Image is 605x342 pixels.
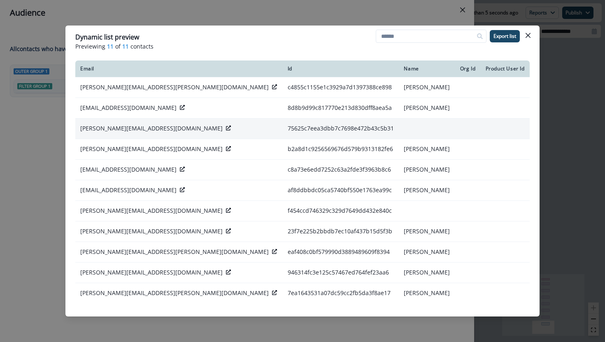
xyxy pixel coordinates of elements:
td: eaf408c0bf579990d3889489609f8394 [283,242,399,262]
p: Export list [493,33,516,39]
p: [EMAIL_ADDRESS][DOMAIN_NAME] [80,165,177,174]
button: Close [521,29,535,42]
div: Email [80,65,278,72]
p: [PERSON_NAME][EMAIL_ADDRESS][DOMAIN_NAME] [80,124,223,133]
td: [PERSON_NAME] [399,159,455,180]
p: Dynamic list preview [75,32,139,42]
p: Previewing of contacts [75,42,530,51]
button: Export list [490,30,520,42]
td: f454ccd746329c329d7649dd432e840c [283,200,399,221]
p: [PERSON_NAME][EMAIL_ADDRESS][PERSON_NAME][DOMAIN_NAME] [80,83,269,91]
td: [PERSON_NAME] [399,283,455,303]
td: 75625c7eea3dbb7c7698e472b43c5b31 [283,118,399,139]
p: [PERSON_NAME][EMAIL_ADDRESS][DOMAIN_NAME] [80,227,223,235]
td: [PERSON_NAME] [399,262,455,283]
p: [EMAIL_ADDRESS][DOMAIN_NAME] [80,104,177,112]
div: Name [404,65,450,72]
p: [PERSON_NAME][EMAIL_ADDRESS][DOMAIN_NAME] [80,145,223,153]
td: [PERSON_NAME] [399,98,455,118]
td: [PERSON_NAME] [399,242,455,262]
p: [PERSON_NAME][EMAIL_ADDRESS][PERSON_NAME][DOMAIN_NAME] [80,248,269,256]
td: [PERSON_NAME] [399,180,455,200]
div: Org Id [460,65,476,72]
td: 23f7e225b2bbdb7ec10af437b15d5f3b [283,221,399,242]
p: [EMAIL_ADDRESS][DOMAIN_NAME] [80,186,177,194]
td: [PERSON_NAME] [399,77,455,98]
td: 946314fc3e125c57467ed764fef23aa6 [283,262,399,283]
td: b2a8d1c9256569676d579b9313182fe6 [283,139,399,159]
div: Product User Id [486,65,525,72]
td: 8d8b9d99c817770e213d830dff8aea5a [283,98,399,118]
span: 11 [107,42,114,51]
td: af8ddbbdc05ca5740bf550e1763ea99c [283,180,399,200]
td: c8a73e6edd7252c63a2fde3f3963b8c6 [283,159,399,180]
p: [PERSON_NAME][EMAIL_ADDRESS][PERSON_NAME][DOMAIN_NAME] [80,289,269,297]
p: [PERSON_NAME][EMAIL_ADDRESS][DOMAIN_NAME] [80,268,223,277]
p: [PERSON_NAME][EMAIL_ADDRESS][DOMAIN_NAME] [80,207,223,215]
td: c4855c1155e1c3929a7d1397388ce898 [283,77,399,98]
td: [PERSON_NAME] [399,139,455,159]
td: 7ea1643531a07dc59cc2fb5da3f8ae17 [283,283,399,303]
div: Id [288,65,394,72]
td: [PERSON_NAME] [399,221,455,242]
span: 11 [122,42,129,51]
